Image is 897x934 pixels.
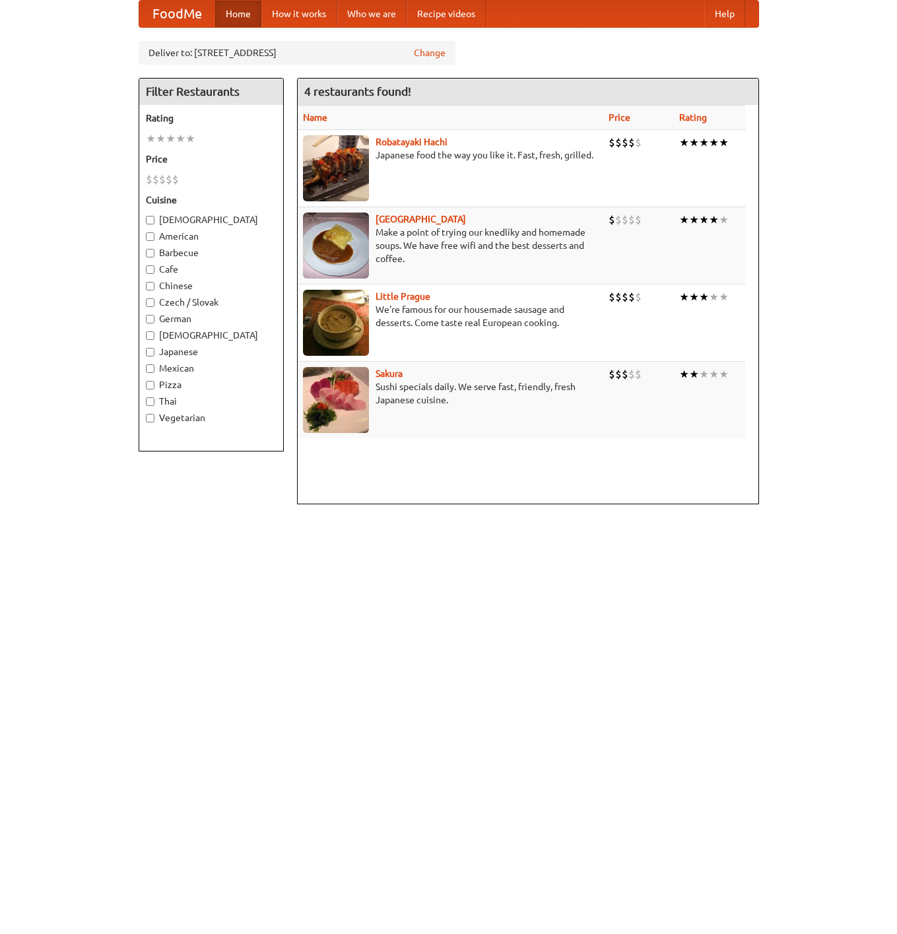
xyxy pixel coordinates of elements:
[146,381,154,389] input: Pizza
[146,331,154,340] input: [DEMOGRAPHIC_DATA]
[376,137,448,147] b: Robatayaki Hachi
[635,135,642,150] li: $
[146,112,277,125] h5: Rating
[303,213,369,279] img: czechpoint.jpg
[146,193,277,207] h5: Cuisine
[146,395,277,408] label: Thai
[709,367,719,382] li: ★
[152,172,159,187] li: $
[146,213,277,226] label: [DEMOGRAPHIC_DATA]
[139,1,215,27] a: FoodMe
[414,46,446,59] a: Change
[689,290,699,304] li: ★
[146,263,277,276] label: Cafe
[376,291,430,302] a: Little Prague
[628,135,635,150] li: $
[628,367,635,382] li: $
[146,364,154,373] input: Mexican
[679,213,689,227] li: ★
[609,367,615,382] li: $
[719,135,729,150] li: ★
[146,298,154,307] input: Czech / Slovak
[628,213,635,227] li: $
[679,112,707,123] a: Rating
[689,213,699,227] li: ★
[622,367,628,382] li: $
[304,85,411,98] ng-pluralize: 4 restaurants found!
[176,131,185,146] li: ★
[156,131,166,146] li: ★
[615,213,622,227] li: $
[699,367,709,382] li: ★
[166,131,176,146] li: ★
[635,367,642,382] li: $
[337,1,407,27] a: Who we are
[146,315,154,323] input: German
[622,290,628,304] li: $
[615,290,622,304] li: $
[615,135,622,150] li: $
[689,367,699,382] li: ★
[146,329,277,342] label: [DEMOGRAPHIC_DATA]
[166,172,172,187] li: $
[146,172,152,187] li: $
[635,290,642,304] li: $
[146,282,154,290] input: Chinese
[303,303,599,329] p: We're famous for our housemade sausage and desserts. Come taste real European cooking.
[609,290,615,304] li: $
[303,135,369,201] img: robatayaki.jpg
[146,246,277,259] label: Barbecue
[628,290,635,304] li: $
[185,131,195,146] li: ★
[146,378,277,391] label: Pizza
[407,1,486,27] a: Recipe videos
[699,213,709,227] li: ★
[699,135,709,150] li: ★
[303,367,369,433] img: sakura.jpg
[622,135,628,150] li: $
[719,367,729,382] li: ★
[146,345,277,358] label: Japanese
[303,226,599,265] p: Make a point of trying our knedlíky and homemade soups. We have free wifi and the best desserts a...
[376,214,466,224] a: [GEOGRAPHIC_DATA]
[146,232,154,241] input: American
[303,380,599,407] p: Sushi specials daily. We serve fast, friendly, fresh Japanese cuisine.
[609,135,615,150] li: $
[709,135,719,150] li: ★
[719,290,729,304] li: ★
[635,213,642,227] li: $
[709,290,719,304] li: ★
[146,411,277,424] label: Vegetarian
[146,362,277,375] label: Mexican
[303,112,327,123] a: Name
[146,312,277,325] label: German
[679,135,689,150] li: ★
[146,279,277,292] label: Chinese
[689,135,699,150] li: ★
[261,1,337,27] a: How it works
[139,79,283,105] h4: Filter Restaurants
[159,172,166,187] li: $
[146,348,154,356] input: Japanese
[609,213,615,227] li: $
[146,265,154,274] input: Cafe
[146,216,154,224] input: [DEMOGRAPHIC_DATA]
[146,131,156,146] li: ★
[172,172,179,187] li: $
[146,230,277,243] label: American
[146,397,154,406] input: Thai
[609,112,630,123] a: Price
[146,152,277,166] h5: Price
[376,368,403,379] a: Sakura
[679,367,689,382] li: ★
[303,149,599,162] p: Japanese food the way you like it. Fast, fresh, grilled.
[679,290,689,304] li: ★
[146,296,277,309] label: Czech / Slovak
[215,1,261,27] a: Home
[622,213,628,227] li: $
[704,1,745,27] a: Help
[303,290,369,356] img: littleprague.jpg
